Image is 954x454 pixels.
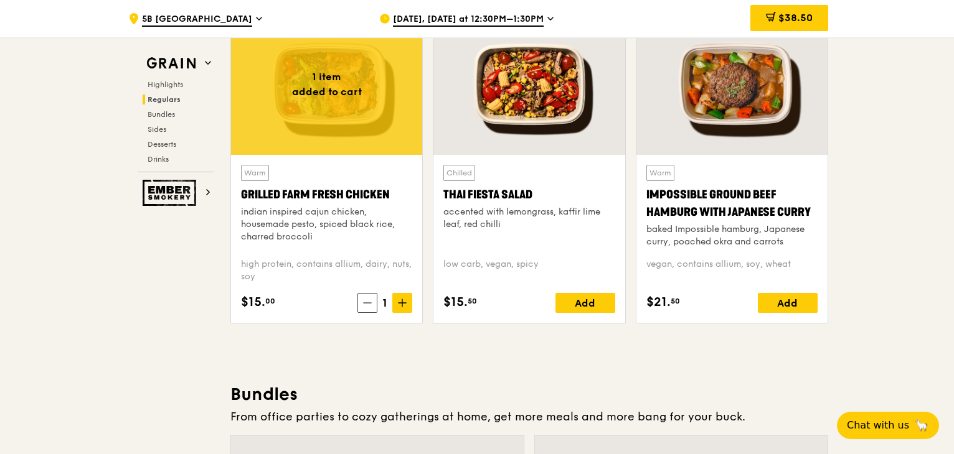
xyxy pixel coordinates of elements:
[148,80,183,89] span: Highlights
[241,206,412,243] div: indian inspired cajun chicken, housemade pesto, spiced black rice, charred broccoli
[847,418,909,433] span: Chat with us
[837,412,939,439] button: Chat with us🦙
[142,13,252,27] span: 5B [GEOGRAPHIC_DATA]
[646,258,818,283] div: vegan, contains allium, soy, wheat
[148,110,175,119] span: Bundles
[230,383,828,405] h3: Bundles
[377,294,392,312] span: 1
[443,165,475,181] div: Chilled
[148,95,181,104] span: Regulars
[143,180,200,206] img: Ember Smokery web logo
[393,13,544,27] span: [DATE], [DATE] at 12:30PM–1:30PM
[265,296,275,306] span: 00
[646,293,671,312] span: $21.
[143,52,200,75] img: Grain web logo
[148,125,166,134] span: Sides
[241,258,412,283] div: high protein, contains allium, dairy, nuts, soy
[646,186,818,221] div: Impossible Ground Beef Hamburg with Japanese Curry
[230,408,828,425] div: From office parties to cozy gatherings at home, get more meals and more bang for your buck.
[468,296,477,306] span: 50
[914,418,929,433] span: 🦙
[646,223,818,248] div: baked Impossible hamburg, Japanese curry, poached okra and carrots
[671,296,680,306] span: 50
[758,293,818,313] div: Add
[241,293,265,312] span: $15.
[555,293,615,313] div: Add
[241,165,269,181] div: Warm
[646,165,674,181] div: Warm
[443,293,468,312] span: $15.
[443,258,615,283] div: low carb, vegan, spicy
[241,186,412,203] div: Grilled Farm Fresh Chicken
[443,186,615,203] div: Thai Fiesta Salad
[148,155,169,164] span: Drinks
[443,206,615,231] div: accented with lemongrass, kaffir lime leaf, red chilli
[148,140,176,149] span: Desserts
[778,12,813,24] span: $38.50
